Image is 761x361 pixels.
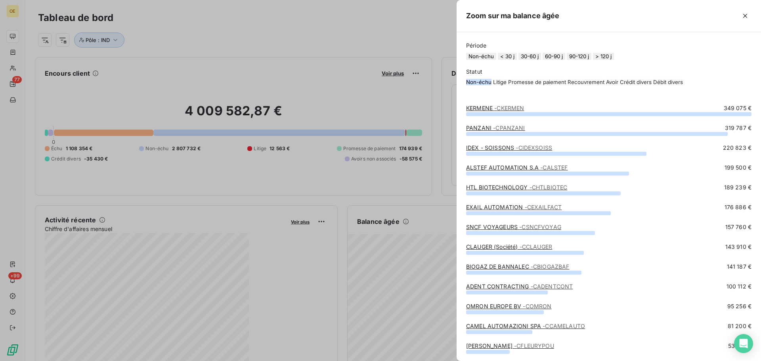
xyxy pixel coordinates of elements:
button: Avoir [606,79,618,85]
span: - CIDEXSOISS [516,144,552,151]
a: ALSTEF AUTOMATION S.A [466,164,568,171]
span: 157 760 € [725,223,751,231]
span: Période [466,42,751,50]
span: - CSNCFVOYAG [519,223,561,230]
span: - CHTLBIOTEC [530,184,568,191]
span: - CEXAILFACT [525,204,562,210]
a: IDEX - SOISSONS [466,144,552,151]
span: - CFLEURYPOU [514,342,554,349]
a: OMRON EUROPE BV [466,303,551,309]
div: Open Intercom Messenger [734,334,753,353]
a: CAMEL AUTOMAZIONI SPA [466,323,585,329]
span: 95 256 € [727,302,751,310]
button: Non-échu [466,53,496,60]
span: - CCAMELAUTO [543,323,585,329]
a: SNCF VOYAGEURS [466,223,561,230]
a: HTL BIOTECHNOLOGY [466,184,567,191]
span: 189 239 € [724,183,751,191]
span: 349 075 € [724,104,751,112]
span: 143 910 € [725,243,751,251]
span: 176 886 € [725,203,751,211]
span: 199 500 € [725,164,751,172]
a: CLAUGER (Société) [466,243,552,250]
a: BIOGAZ DE BANNALEC [466,263,570,270]
button: 90-120 j [567,53,591,60]
span: - COMRON [523,303,551,309]
button: Promesse de paiement [508,79,566,85]
span: Statut [466,68,751,76]
span: 53 169 € [728,342,751,350]
button: Débit divers [653,79,683,85]
span: - CPANZANI [493,124,525,131]
span: - CADENTCONT [531,283,573,290]
a: ADENT CONTRACTING [466,283,573,290]
button: Crédit divers [620,79,652,85]
button: 60-90 j [543,53,565,60]
span: 141 187 € [727,263,751,271]
span: - CCLAUGER [520,243,552,250]
button: Litige [493,79,507,85]
button: < 30 j [498,53,517,60]
h5: Zoom sur ma balance âgée [466,10,560,21]
a: PANZANI [466,124,525,131]
button: > 120 j [593,53,614,60]
span: 319 787 € [725,124,751,132]
span: 100 112 € [727,283,751,290]
span: 81 200 € [728,322,751,330]
a: KERMENE [466,105,524,111]
span: - CKERMEN [494,105,524,111]
a: EXAIL AUTOMATION [466,204,562,210]
span: - CBIOGAZBAF [531,263,570,270]
span: - CALSTEF [540,164,568,171]
button: Recouvrement [568,79,604,85]
button: Non-échu [466,79,491,85]
span: 220 823 € [723,144,751,152]
a: [PERSON_NAME] [466,342,554,349]
button: 30-60 j [518,53,541,60]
